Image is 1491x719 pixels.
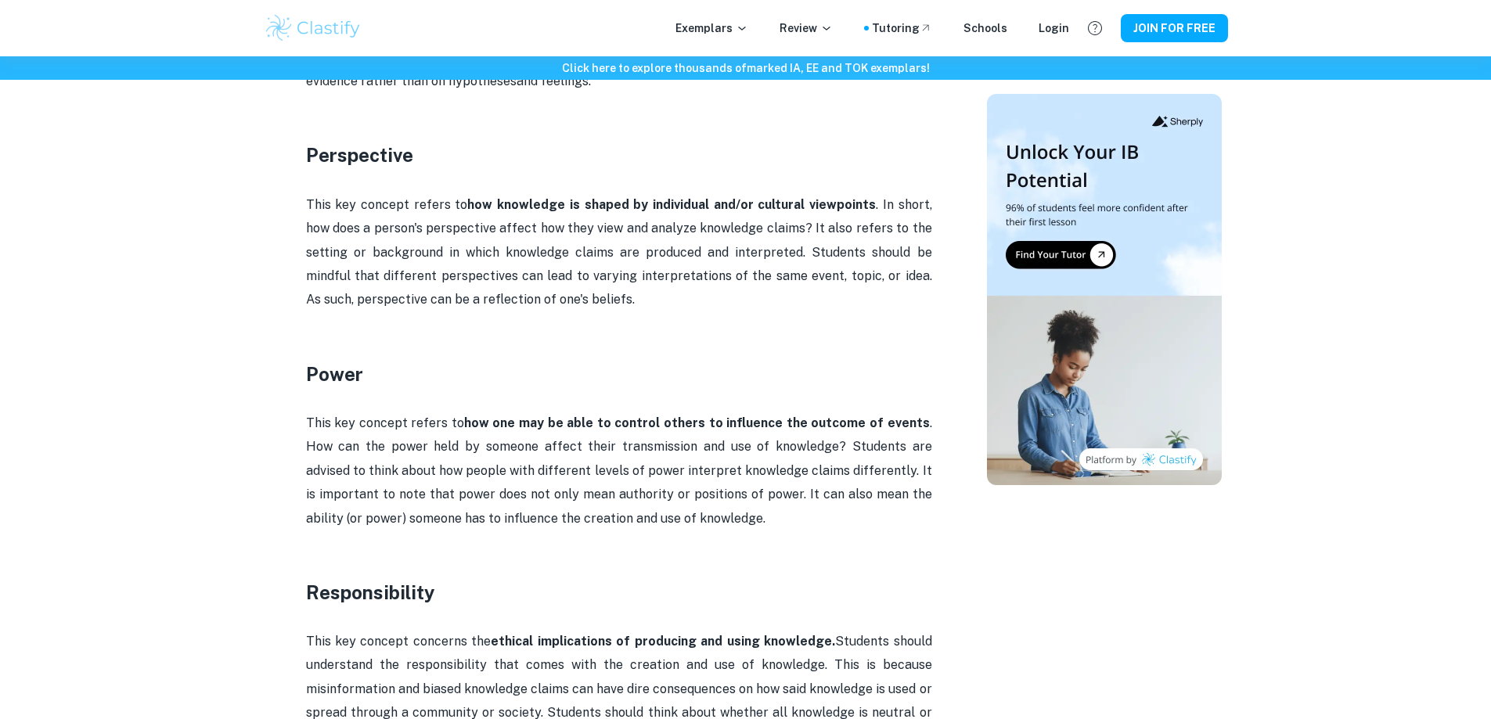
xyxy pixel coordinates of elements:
img: Thumbnail [987,94,1222,485]
h6: Click here to explore thousands of marked IA, EE and TOK exemplars ! [3,59,1488,77]
span: and feelings. [517,74,591,88]
a: Login [1039,20,1069,37]
button: JOIN FOR FREE [1121,14,1228,42]
img: Clastify logo [264,13,363,44]
p: This key concept refers to . How can the power held by someone affect their transmission and use ... [306,412,932,530]
p: This key concept refers to . In short, how does a person's perspective affect how they view and a... [306,193,932,312]
strong: how knowledge is shaped by individual and/or cultural viewpoints [467,197,876,212]
button: Help and Feedback [1082,15,1108,41]
a: Schools [963,20,1007,37]
strong: ethical implications of producing and using knowledge. [491,634,835,649]
h3: Perspective [306,141,932,169]
p: Review [780,20,833,37]
p: Exemplars [675,20,748,37]
a: Tutoring [872,20,932,37]
strong: how one may be able to control others to influence the outcome of events [464,415,930,430]
h3: Power [306,360,932,388]
h3: Responsibility [306,578,932,606]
